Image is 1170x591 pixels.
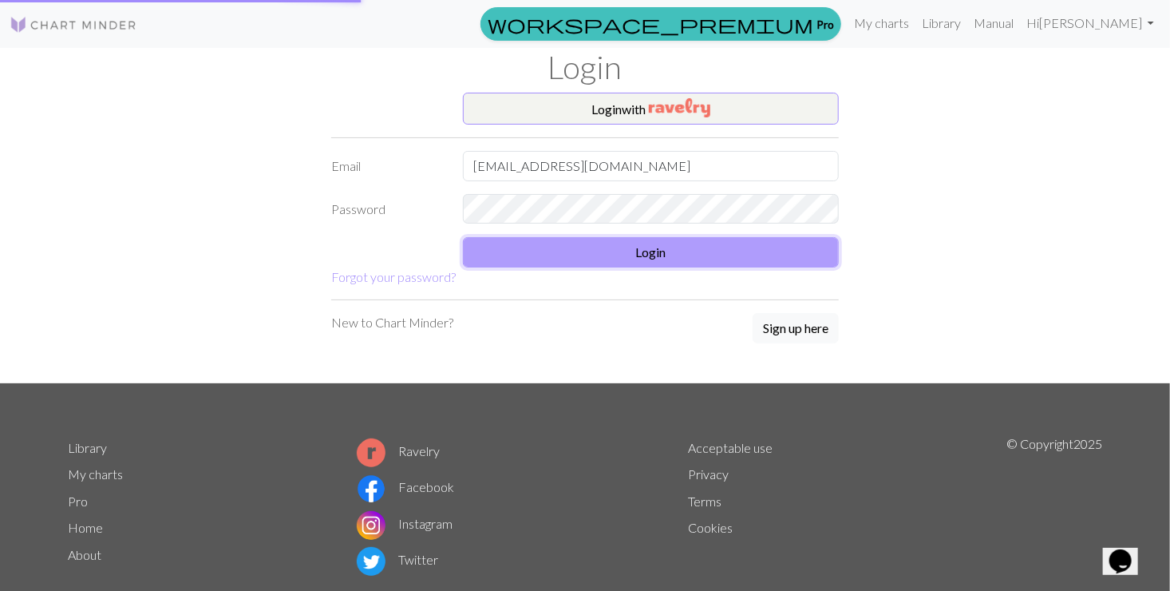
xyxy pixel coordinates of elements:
[357,552,438,567] a: Twitter
[357,474,385,503] img: Facebook logo
[488,13,813,35] span: workspace_premium
[753,313,839,343] button: Sign up here
[68,520,103,535] a: Home
[331,269,456,284] a: Forgot your password?
[357,547,385,576] img: Twitter logo
[753,313,839,345] a: Sign up here
[1020,7,1160,39] a: Hi[PERSON_NAME]
[649,98,710,117] img: Ravelry
[331,313,453,332] p: New to Chart Minder?
[68,466,123,482] a: My charts
[463,93,839,125] button: Loginwith
[10,15,137,34] img: Logo
[915,7,967,39] a: Library
[357,479,454,494] a: Facebook
[322,151,453,181] label: Email
[967,7,1020,39] a: Manual
[68,547,101,562] a: About
[68,494,88,509] a: Pro
[322,194,453,224] label: Password
[688,494,721,509] a: Terms
[68,440,107,455] a: Library
[1006,434,1102,580] p: © Copyright 2025
[848,7,915,39] a: My charts
[357,438,385,467] img: Ravelry logo
[688,520,733,535] a: Cookies
[357,443,440,458] a: Ravelry
[688,440,773,455] a: Acceptable use
[357,516,453,531] a: Instagram
[357,511,385,540] img: Instagram logo
[480,7,841,41] a: Pro
[58,48,1112,86] h1: Login
[463,237,839,268] button: Login
[688,466,729,482] a: Privacy
[1103,527,1154,575] iframe: chat widget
